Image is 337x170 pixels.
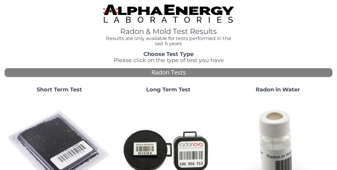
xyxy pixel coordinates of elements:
[113,57,224,64] span: Please click on the type of test you have
[146,86,191,93] strong: Long Term Test
[103,36,234,46] h4: Results are only available for tests performed in the last 6 years
[103,5,234,23] img: TightCrop.jpg
[5,68,332,77] div: Radon Tests
[103,28,234,35] h1: Radon & Mold Test Results
[37,86,82,93] strong: Short Term Test
[143,51,194,57] strong: Choose Test Type
[256,86,300,93] strong: Radon in Water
